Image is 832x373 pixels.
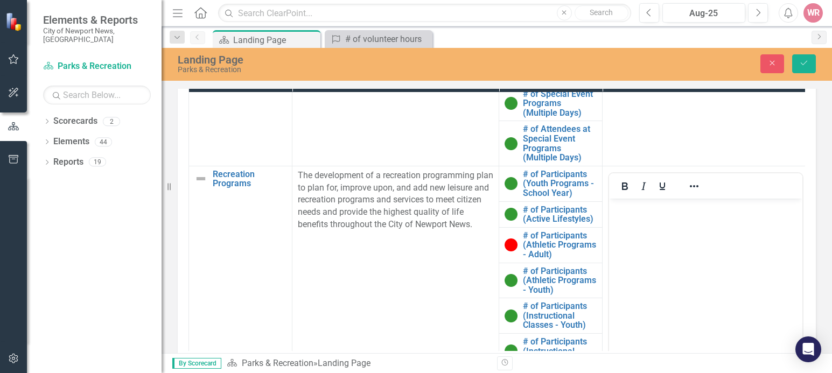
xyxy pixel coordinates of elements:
[795,336,821,362] div: Open Intercom Messenger
[653,179,672,194] button: Underline
[53,156,83,168] a: Reports
[43,60,151,73] a: Parks & Recreation
[616,179,634,194] button: Bold
[523,124,597,162] a: # of Attendees at Special Event Programs (Multiple Days)
[523,205,597,224] a: # of Participants (Active Lifestyles)
[213,170,286,188] a: Recreation Programs
[43,26,151,44] small: City of Newport News, [GEOGRAPHIC_DATA]
[43,86,151,104] input: Search Below...
[523,89,597,118] a: # of Special Event Programs (Multiple Days)
[634,179,653,194] button: Italic
[53,136,89,148] a: Elements
[685,179,703,194] button: Reveal or hide additional toolbar items
[5,12,24,31] img: ClearPoint Strategy
[505,309,518,322] img: On Target
[178,54,531,66] div: Landing Page
[662,3,746,23] button: Aug-25
[103,117,120,126] div: 2
[523,337,597,365] a: # of Participants (Instructional Classes - Adults)
[523,266,597,295] a: # of Participants (Athletic Programs - Youth)
[233,33,318,47] div: Landing Page
[345,32,430,46] div: # of volunteer hours
[178,66,531,74] div: Parks & Recreation
[505,208,518,221] img: On Target
[505,238,518,251] img: Below Target
[43,13,151,26] span: Elements & Reports
[89,158,106,167] div: 19
[242,358,313,368] a: Parks & Recreation
[523,170,597,198] a: # of Participants (Youth Programs - School Year)
[298,170,493,231] p: The development of a recreation programming plan to plan for, improve upon, and add new leisure a...
[53,115,97,128] a: Scorecards
[523,301,597,330] a: # of Participants (Instructional Classes - Youth)
[327,32,430,46] a: # of volunteer hours
[523,231,597,259] a: # of Participants (Athletic Programs - Adult)
[590,8,613,17] span: Search
[666,7,742,20] div: Aug-25
[95,137,112,146] div: 44
[505,137,518,150] img: On Target
[227,357,489,370] div: »
[505,274,518,287] img: On Target
[803,3,823,23] button: WR
[172,358,221,369] span: By Scorecard
[505,97,518,110] img: On Target
[575,5,628,20] button: Search
[218,4,631,23] input: Search ClearPoint...
[194,172,207,185] img: Not Defined
[505,177,518,190] img: On Target
[318,358,370,368] div: Landing Page
[505,344,518,357] img: On Target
